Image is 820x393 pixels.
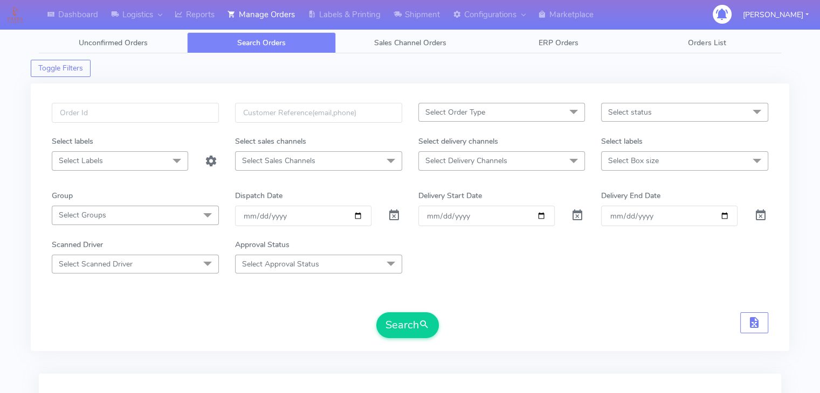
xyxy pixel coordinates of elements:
span: ERP Orders [539,38,578,48]
label: Select labels [601,136,643,147]
span: Select Delivery Channels [425,156,507,166]
span: Select Scanned Driver [59,259,133,269]
label: Select delivery channels [418,136,498,147]
label: Dispatch Date [235,190,282,201]
button: Toggle Filters [31,60,91,77]
span: Select status [608,107,652,117]
label: Delivery End Date [601,190,660,201]
ul: Tabs [39,32,781,53]
span: Unconfirmed Orders [79,38,148,48]
span: Select Groups [59,210,106,220]
label: Delivery Start Date [418,190,482,201]
input: Customer Reference(email,phone) [235,103,402,123]
label: Select sales channels [235,136,306,147]
input: Order Id [52,103,219,123]
button: Search [376,312,439,338]
span: Select Sales Channels [242,156,315,166]
span: Select Approval Status [242,259,319,269]
span: Orders List [688,38,726,48]
button: [PERSON_NAME] [735,4,817,26]
span: Search Orders [237,38,286,48]
label: Scanned Driver [52,239,103,250]
span: Sales Channel Orders [374,38,446,48]
label: Approval Status [235,239,290,250]
span: Select Order Type [425,107,485,117]
span: Select Box size [608,156,659,166]
span: Select Labels [59,156,103,166]
label: Group [52,190,73,201]
label: Select labels [52,136,93,147]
